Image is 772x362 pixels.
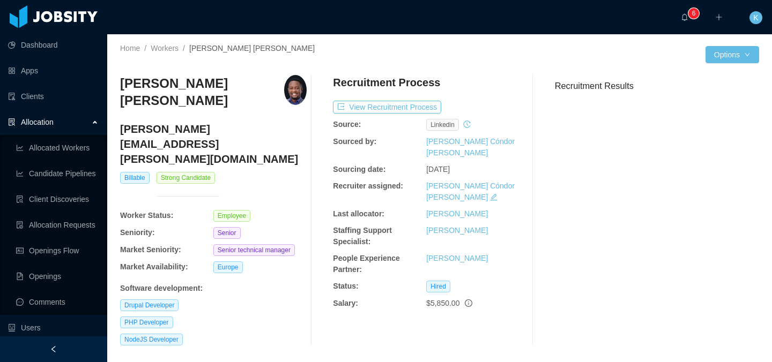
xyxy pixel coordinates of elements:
[333,254,400,274] b: People Experience Partner:
[8,34,99,56] a: icon: pie-chartDashboard
[120,262,188,271] b: Market Availability:
[16,137,99,159] a: icon: line-chartAllocated Workers
[426,182,515,201] a: [PERSON_NAME] Cóndor [PERSON_NAME]
[465,299,472,307] span: info-circle
[120,316,173,328] span: PHP Developer
[213,261,243,273] span: Europe
[426,137,515,157] a: [PERSON_NAME] Cóndor [PERSON_NAME]
[706,46,759,63] button: Optionsicon: down
[8,118,16,126] i: icon: solution
[120,44,140,52] a: Home
[120,228,155,237] b: Seniority:
[183,44,185,52] span: /
[333,182,403,190] b: Recruiter assigned:
[16,240,99,261] a: icon: idcardOpenings Flow
[16,291,99,313] a: icon: messageComments
[426,254,488,262] a: [PERSON_NAME]
[333,165,385,174] b: Sourcing date:
[426,165,450,174] span: [DATE]
[688,8,699,19] sup: 6
[753,11,758,24] span: K
[16,188,99,210] a: icon: file-searchClient Discoveries
[426,226,488,235] a: [PERSON_NAME]
[692,8,696,19] p: 6
[555,79,759,93] h3: Recruitment Results
[333,209,384,218] b: Last allocator:
[681,13,688,21] i: icon: bell
[144,44,146,52] span: /
[21,118,54,126] span: Allocation
[120,75,284,110] h3: [PERSON_NAME] [PERSON_NAME]
[8,60,99,81] a: icon: appstoreApps
[715,13,723,21] i: icon: plus
[284,75,307,105] img: fd2333eb-4009-4c1b-96d1-652b0af760d7_66563d3fb7647-400w.png
[157,172,215,184] span: Strong Candidate
[490,193,498,201] i: icon: edit
[120,122,307,167] h4: [PERSON_NAME][EMAIL_ADDRESS][PERSON_NAME][DOMAIN_NAME]
[8,86,99,107] a: icon: auditClients
[333,120,361,129] b: Source:
[333,282,358,290] b: Status:
[333,299,358,307] b: Salary:
[333,75,440,90] h4: Recruitment Process
[189,44,315,52] span: [PERSON_NAME] [PERSON_NAME]
[463,120,471,128] i: icon: history
[120,284,203,292] b: Software development :
[333,101,441,114] button: icon: exportView Recruitment Process
[16,163,99,184] a: icon: line-chartCandidate Pipelines
[333,137,376,146] b: Sourced by:
[213,244,295,256] span: Senior technical manager
[213,227,241,239] span: Senior
[213,210,250,222] span: Employee
[120,245,181,254] b: Market Seniority:
[120,211,173,220] b: Worker Status:
[333,226,392,246] b: Staffing Support Specialist:
[426,209,488,218] a: [PERSON_NAME]
[426,119,459,131] span: linkedin
[16,266,99,287] a: icon: file-textOpenings
[426,281,450,292] span: Hired
[120,172,150,184] span: Billable
[16,214,99,236] a: icon: file-doneAllocation Requests
[333,103,441,111] a: icon: exportView Recruitment Process
[8,317,99,338] a: icon: robotUsers
[151,44,179,52] a: Workers
[120,299,179,311] span: Drupal Developer
[120,334,183,345] span: NodeJS Developer
[426,299,459,307] span: $5,850.00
